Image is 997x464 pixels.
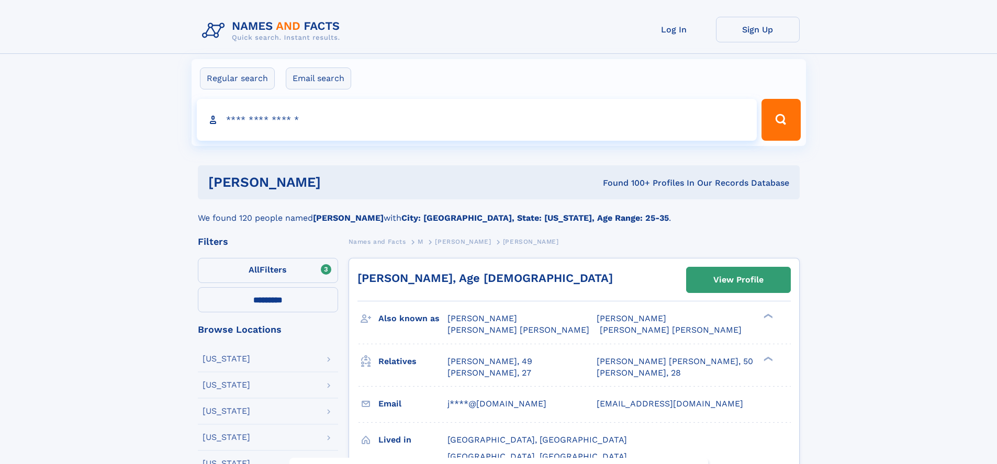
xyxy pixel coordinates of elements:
span: [EMAIL_ADDRESS][DOMAIN_NAME] [597,399,743,409]
span: [PERSON_NAME] [PERSON_NAME] [447,325,589,335]
h3: Lived in [378,431,447,449]
input: search input [197,99,757,141]
a: [PERSON_NAME], 49 [447,356,532,367]
div: ❯ [761,355,774,362]
div: We found 120 people named with . [198,199,800,224]
h3: Relatives [378,353,447,370]
label: Email search [286,67,351,89]
span: All [249,265,260,275]
a: Names and Facts [349,235,406,248]
a: View Profile [687,267,790,292]
span: [PERSON_NAME] [447,313,517,323]
h3: Email [378,395,447,413]
a: Log In [632,17,716,42]
label: Regular search [200,67,275,89]
a: [PERSON_NAME], Age [DEMOGRAPHIC_DATA] [357,271,613,285]
a: [PERSON_NAME] [PERSON_NAME], 50 [597,356,753,367]
div: [US_STATE] [203,433,250,442]
h1: [PERSON_NAME] [208,176,462,189]
span: [PERSON_NAME] [PERSON_NAME] [600,325,742,335]
div: [US_STATE] [203,407,250,415]
h3: Also known as [378,310,447,327]
b: [PERSON_NAME] [313,213,384,223]
span: [PERSON_NAME] [503,238,559,245]
div: ❯ [761,313,774,320]
a: [PERSON_NAME] [435,235,491,248]
div: [US_STATE] [203,381,250,389]
a: [PERSON_NAME], 27 [447,367,531,379]
a: Sign Up [716,17,800,42]
span: [GEOGRAPHIC_DATA], [GEOGRAPHIC_DATA] [447,435,627,445]
div: [US_STATE] [203,355,250,363]
div: Found 100+ Profiles In Our Records Database [462,177,789,189]
label: Filters [198,258,338,283]
span: [PERSON_NAME] [597,313,666,323]
div: Browse Locations [198,325,338,334]
b: City: [GEOGRAPHIC_DATA], State: [US_STATE], Age Range: 25-35 [401,213,669,223]
div: Filters [198,237,338,246]
a: [PERSON_NAME], 28 [597,367,681,379]
span: [GEOGRAPHIC_DATA], [GEOGRAPHIC_DATA] [447,451,627,461]
span: [PERSON_NAME] [435,238,491,245]
a: M [418,235,423,248]
span: M [418,238,423,245]
div: View Profile [713,268,764,292]
img: Logo Names and Facts [198,17,349,45]
button: Search Button [761,99,800,141]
